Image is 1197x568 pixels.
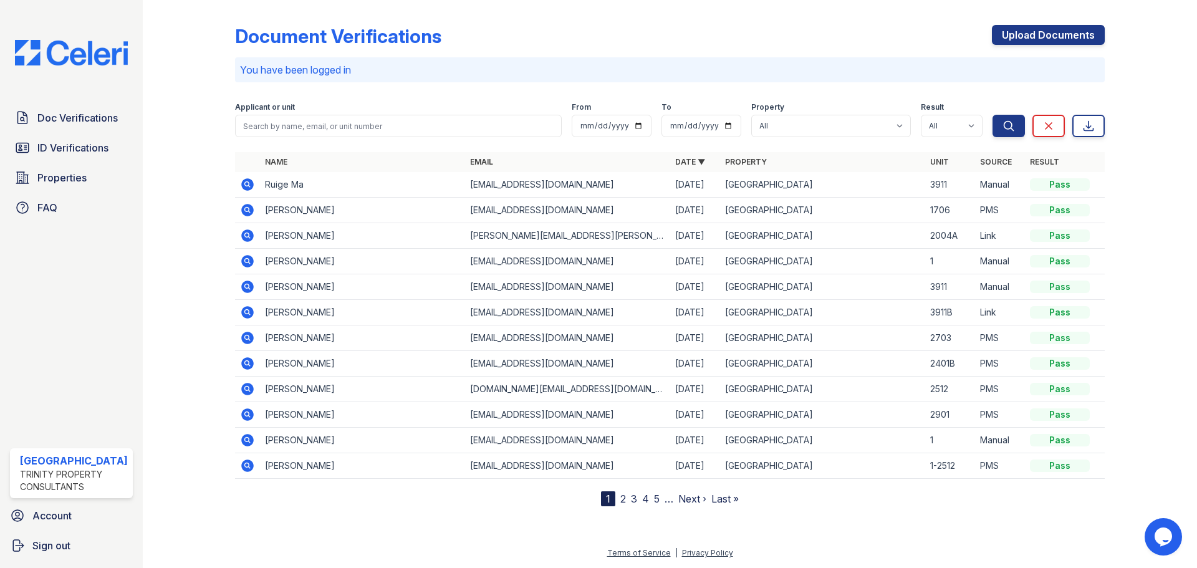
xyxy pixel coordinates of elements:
td: 2901 [925,402,975,428]
td: [PERSON_NAME] [260,249,465,274]
div: Pass [1030,306,1090,319]
td: Manual [975,274,1025,300]
td: [GEOGRAPHIC_DATA] [720,249,925,274]
td: 3911 [925,172,975,198]
td: [EMAIL_ADDRESS][DOMAIN_NAME] [465,172,670,198]
a: Upload Documents [992,25,1105,45]
td: [PERSON_NAME][EMAIL_ADDRESS][PERSON_NAME][DOMAIN_NAME] [465,223,670,249]
label: Applicant or unit [235,102,295,112]
td: [DATE] [670,223,720,249]
a: 2 [620,493,626,505]
a: Sign out [5,533,138,558]
td: [PERSON_NAME] [260,453,465,479]
a: FAQ [10,195,133,220]
div: [GEOGRAPHIC_DATA] [20,453,128,468]
td: [EMAIL_ADDRESS][DOMAIN_NAME] [465,402,670,428]
input: Search by name, email, or unit number [235,115,562,137]
td: [DATE] [670,300,720,325]
span: ID Verifications [37,140,108,155]
td: 2512 [925,377,975,402]
td: [DOMAIN_NAME][EMAIL_ADDRESS][DOMAIN_NAME] [465,377,670,402]
img: CE_Logo_Blue-a8612792a0a2168367f1c8372b55b34899dd931a85d93a1a3d3e32e68fde9ad4.png [5,40,138,65]
td: [PERSON_NAME] [260,351,465,377]
td: 2004A [925,223,975,249]
td: Manual [975,172,1025,198]
td: [EMAIL_ADDRESS][DOMAIN_NAME] [465,300,670,325]
span: Doc Verifications [37,110,118,125]
td: [DATE] [670,249,720,274]
td: PMS [975,453,1025,479]
td: [GEOGRAPHIC_DATA] [720,377,925,402]
a: Last » [711,493,739,505]
td: 2703 [925,325,975,351]
td: PMS [975,351,1025,377]
td: Link [975,300,1025,325]
td: [PERSON_NAME] [260,223,465,249]
div: Pass [1030,357,1090,370]
td: [EMAIL_ADDRESS][DOMAIN_NAME] [465,274,670,300]
td: [DATE] [670,172,720,198]
p: You have been logged in [240,62,1100,77]
a: Account [5,503,138,528]
a: 5 [654,493,660,505]
a: Doc Verifications [10,105,133,130]
span: Properties [37,170,87,185]
label: From [572,102,591,112]
td: [GEOGRAPHIC_DATA] [720,300,925,325]
td: [PERSON_NAME] [260,428,465,453]
td: 1706 [925,198,975,223]
span: Account [32,508,72,523]
td: [GEOGRAPHIC_DATA] [720,172,925,198]
td: [EMAIL_ADDRESS][DOMAIN_NAME] [465,453,670,479]
a: Unit [930,157,949,166]
a: 4 [642,493,649,505]
a: Source [980,157,1012,166]
td: [GEOGRAPHIC_DATA] [720,274,925,300]
td: [GEOGRAPHIC_DATA] [720,198,925,223]
td: Manual [975,428,1025,453]
td: PMS [975,325,1025,351]
td: [GEOGRAPHIC_DATA] [720,351,925,377]
td: 1 [925,249,975,274]
td: 1-2512 [925,453,975,479]
td: [EMAIL_ADDRESS][DOMAIN_NAME] [465,198,670,223]
label: Result [921,102,944,112]
a: Properties [10,165,133,190]
div: Pass [1030,281,1090,293]
td: [PERSON_NAME] [260,325,465,351]
div: Document Verifications [235,25,441,47]
td: 2401B [925,351,975,377]
td: [EMAIL_ADDRESS][DOMAIN_NAME] [465,351,670,377]
td: [GEOGRAPHIC_DATA] [720,402,925,428]
div: Pass [1030,229,1090,242]
a: Next › [678,493,706,505]
td: [DATE] [670,198,720,223]
td: [GEOGRAPHIC_DATA] [720,453,925,479]
a: Name [265,157,287,166]
div: Pass [1030,383,1090,395]
span: … [665,491,673,506]
td: [PERSON_NAME] [260,274,465,300]
iframe: chat widget [1145,518,1185,556]
a: Email [470,157,493,166]
td: [PERSON_NAME] [260,402,465,428]
td: [GEOGRAPHIC_DATA] [720,428,925,453]
div: Pass [1030,332,1090,344]
label: To [661,102,671,112]
td: Ruige Ma [260,172,465,198]
td: [PERSON_NAME] [260,377,465,402]
td: [EMAIL_ADDRESS][DOMAIN_NAME] [465,325,670,351]
div: Trinity Property Consultants [20,468,128,493]
div: Pass [1030,255,1090,267]
td: 1 [925,428,975,453]
td: [DATE] [670,377,720,402]
td: 3911 [925,274,975,300]
a: Property [725,157,767,166]
div: Pass [1030,408,1090,421]
td: [DATE] [670,325,720,351]
td: PMS [975,377,1025,402]
td: [EMAIL_ADDRESS][DOMAIN_NAME] [465,428,670,453]
div: | [675,548,678,557]
td: [PERSON_NAME] [260,300,465,325]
